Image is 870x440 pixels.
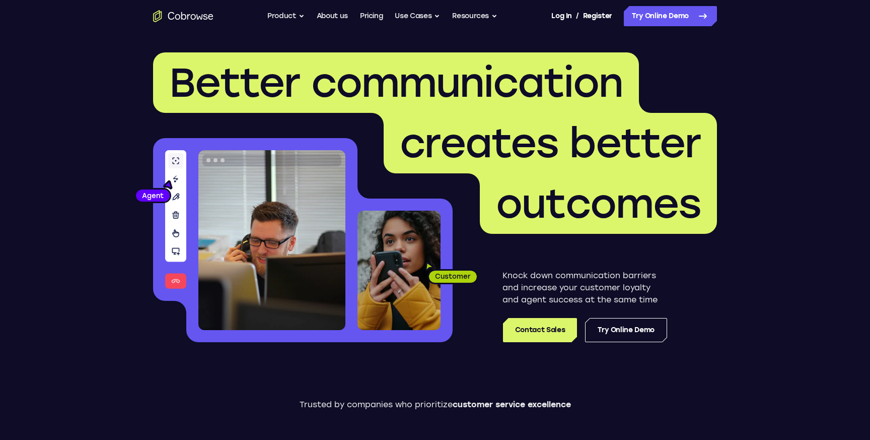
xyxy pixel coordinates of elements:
a: Contact Sales [503,318,577,342]
button: Resources [452,6,497,26]
a: Try Online Demo [585,318,667,342]
a: Try Online Demo [624,6,717,26]
button: Product [267,6,305,26]
button: Use Cases [395,6,440,26]
span: customer service excellence [453,400,571,409]
img: A customer support agent talking on the phone [198,150,345,330]
a: Go to the home page [153,10,213,22]
a: About us [317,6,348,26]
span: creates better [400,119,701,167]
span: outcomes [496,179,701,228]
a: Register [583,6,612,26]
a: Log In [551,6,571,26]
p: Knock down communication barriers and increase your customer loyalty and agent success at the sam... [502,270,667,306]
span: / [576,10,579,22]
span: Better communication [169,58,623,107]
img: A customer holding their phone [357,211,441,330]
a: Pricing [360,6,383,26]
